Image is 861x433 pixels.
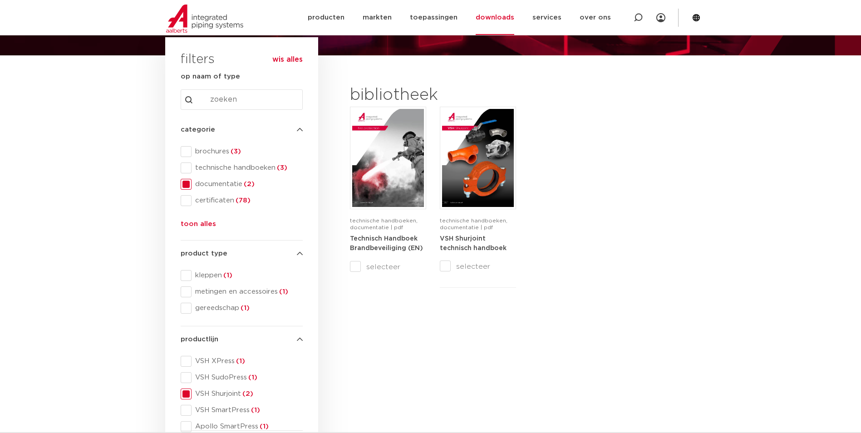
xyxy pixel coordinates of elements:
button: toon alles [181,219,216,233]
div: gereedschap(1) [181,303,303,314]
span: (2) [241,390,253,397]
span: (3) [276,164,287,171]
span: VSH Shurjoint [192,389,303,399]
span: (1) [235,358,245,364]
span: technische handboeken, documentatie | pdf [440,218,507,230]
label: selecteer [440,261,516,272]
h2: bibliotheek [350,84,512,106]
span: (1) [247,374,257,381]
div: certificaten(78) [181,195,303,206]
span: gereedschap [192,304,303,313]
h4: productlijn [181,334,303,345]
span: technische handboeken [192,163,303,172]
div: VSH XPress(1) [181,356,303,367]
span: VSH XPress [192,357,303,366]
button: wis alles [272,55,303,64]
strong: VSH Shurjoint technisch handboek [440,236,507,252]
strong: Technisch Handboek Brandbeveiliging (EN) [350,236,423,252]
span: brochures [192,147,303,156]
h3: filters [181,49,215,71]
div: metingen en accessoires(1) [181,286,303,297]
h4: categorie [181,124,303,135]
span: (78) [234,197,251,204]
span: (1) [278,288,288,295]
h4: product type [181,248,303,259]
a: Technisch Handboek Brandbeveiliging (EN) [350,235,423,252]
div: documentatie(2) [181,179,303,190]
span: (1) [222,272,232,279]
span: kleppen [192,271,303,280]
span: VSH SudoPress [192,373,303,382]
div: brochures(3) [181,146,303,157]
span: documentatie [192,180,303,189]
div: Apollo SmartPress(1) [181,421,303,432]
span: (1) [250,407,260,413]
span: technische handboeken, documentatie | pdf [350,218,418,230]
span: (3) [229,148,241,155]
span: (2) [242,181,255,187]
span: certificaten [192,196,303,205]
div: kleppen(1) [181,270,303,281]
strong: op naam of type [181,73,240,80]
div: technische handboeken(3) [181,162,303,173]
span: Apollo SmartPress [192,422,303,431]
a: VSH Shurjoint technisch handboek [440,235,507,252]
span: metingen en accessoires [192,287,303,296]
div: VSH SudoPress(1) [181,372,303,383]
span: (1) [258,423,269,430]
span: (1) [239,305,250,311]
div: VSH Shurjoint(2) [181,389,303,399]
span: VSH SmartPress [192,406,303,415]
label: selecteer [350,261,426,272]
div: VSH SmartPress(1) [181,405,303,416]
img: VSH-Shurjoint_A4TM_5008731_2024_3.0_EN-pdf.jpg [442,109,514,207]
img: FireProtection_A4TM_5007915_2025_2.0_EN-pdf.jpg [352,109,424,207]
